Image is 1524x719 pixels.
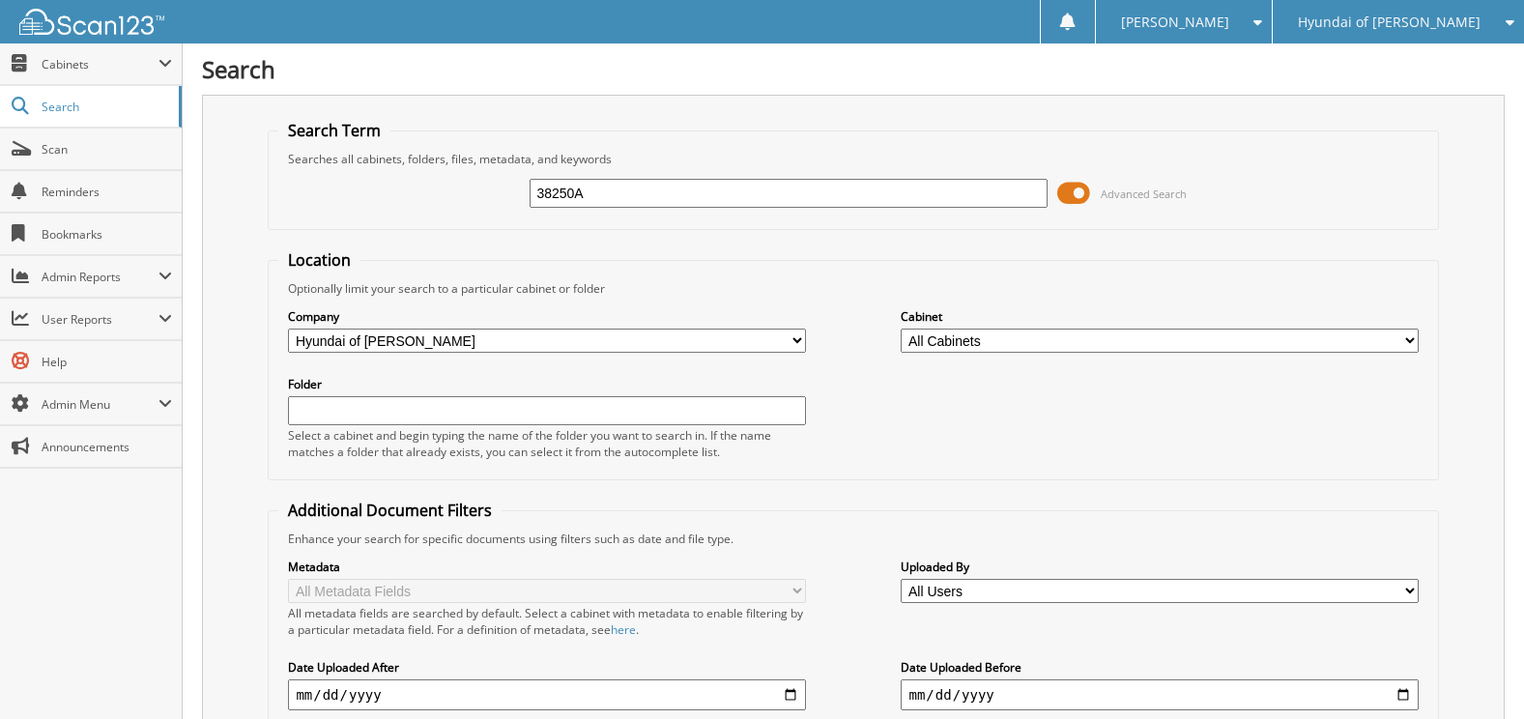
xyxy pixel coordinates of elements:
span: Bookmarks [42,226,172,243]
img: scan123-logo-white.svg [19,9,164,35]
span: [PERSON_NAME] [1121,16,1229,28]
h1: Search [202,53,1505,85]
div: Searches all cabinets, folders, files, metadata, and keywords [278,151,1427,167]
span: User Reports [42,311,158,328]
div: Optionally limit your search to a particular cabinet or folder [278,280,1427,297]
span: Admin Reports [42,269,158,285]
legend: Search Term [278,120,390,141]
div: All metadata fields are searched by default. Select a cabinet with metadata to enable filtering b... [288,605,805,638]
label: Cabinet [901,308,1418,325]
legend: Additional Document Filters [278,500,502,521]
iframe: Chat Widget [1427,626,1524,719]
span: Reminders [42,184,172,200]
span: Announcements [42,439,172,455]
div: Select a cabinet and begin typing the name of the folder you want to search in. If the name match... [288,427,805,460]
label: Metadata [288,559,805,575]
span: Hyundai of [PERSON_NAME] [1298,16,1481,28]
legend: Location [278,249,360,271]
label: Date Uploaded Before [901,659,1418,676]
label: Company [288,308,805,325]
span: Help [42,354,172,370]
input: end [901,679,1418,710]
a: here [611,621,636,638]
span: Scan [42,141,172,158]
span: Admin Menu [42,396,158,413]
label: Date Uploaded After [288,659,805,676]
span: Advanced Search [1101,187,1187,201]
div: Enhance your search for specific documents using filters such as date and file type. [278,531,1427,547]
label: Uploaded By [901,559,1418,575]
span: Cabinets [42,56,158,72]
span: Search [42,99,169,115]
input: start [288,679,805,710]
label: Folder [288,376,805,392]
